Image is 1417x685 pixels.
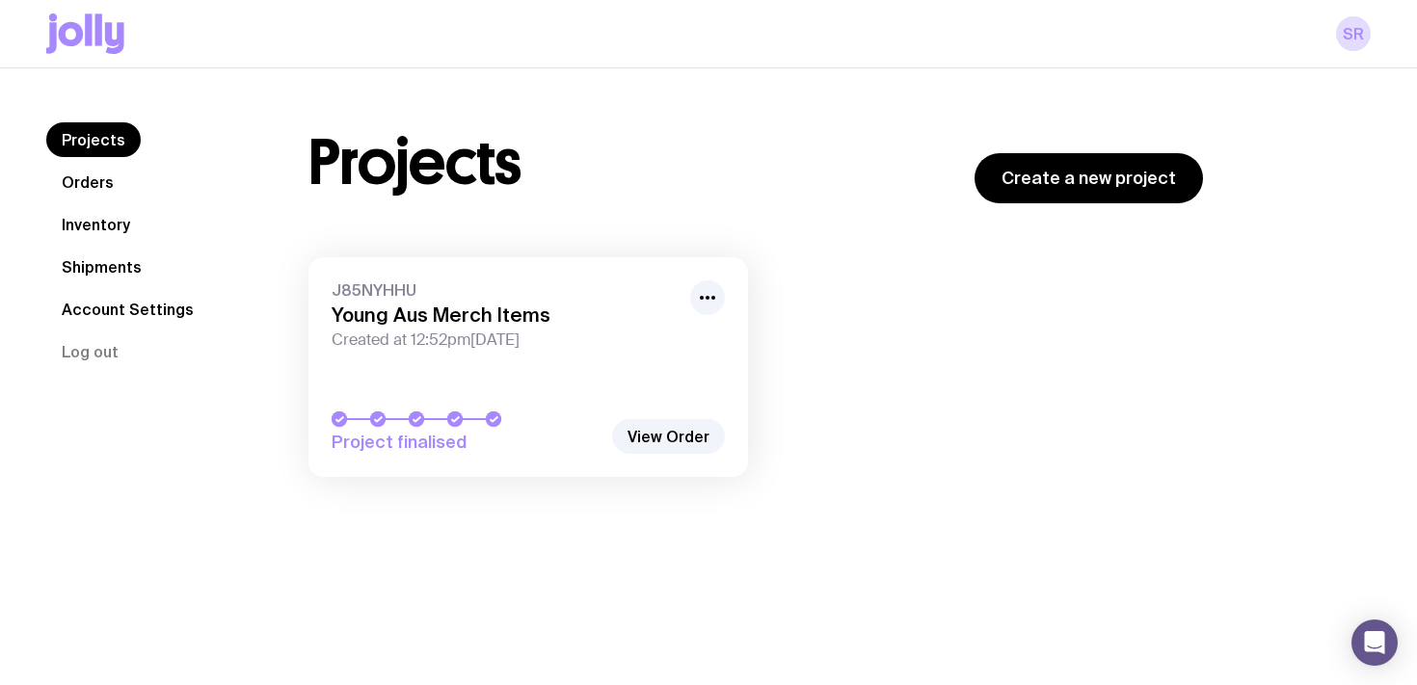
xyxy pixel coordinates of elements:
span: Project finalised [332,431,602,454]
a: Shipments [46,250,157,284]
a: Create a new project [975,153,1203,203]
a: Inventory [46,207,146,242]
a: View Order [612,419,725,454]
a: SR [1336,16,1371,51]
a: Projects [46,122,141,157]
button: Log out [46,334,134,369]
h1: Projects [308,132,521,194]
a: J85NYHHUYoung Aus Merch ItemsCreated at 12:52pm[DATE]Project finalised [308,257,748,477]
a: Orders [46,165,129,199]
a: Account Settings [46,292,209,327]
span: Created at 12:52pm[DATE] [332,330,679,350]
h3: Young Aus Merch Items [332,303,679,327]
span: J85NYHHU [332,280,679,300]
div: Open Intercom Messenger [1351,619,1398,666]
